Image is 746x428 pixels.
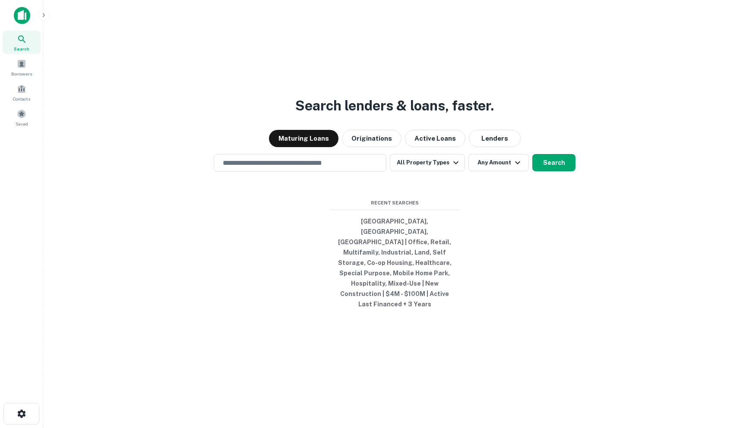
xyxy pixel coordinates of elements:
a: Saved [3,106,41,129]
img: capitalize-icon.png [14,7,30,24]
button: Search [532,154,575,171]
button: Lenders [469,130,521,147]
iframe: Chat Widget [703,359,746,400]
button: [GEOGRAPHIC_DATA], [GEOGRAPHIC_DATA], [GEOGRAPHIC_DATA] | Office, Retail, Multifamily, Industrial... [330,214,459,312]
a: Contacts [3,81,41,104]
button: Maturing Loans [269,130,338,147]
span: Recent Searches [330,199,459,207]
a: Search [3,31,41,54]
span: Search [14,45,29,52]
span: Contacts [13,95,30,102]
button: All Property Types [390,154,465,171]
button: Active Loans [405,130,465,147]
button: Any Amount [468,154,529,171]
button: Originations [342,130,401,147]
a: Borrowers [3,56,41,79]
h3: Search lenders & loans, faster. [295,95,494,116]
span: Borrowers [11,70,32,77]
span: Saved [16,120,28,127]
